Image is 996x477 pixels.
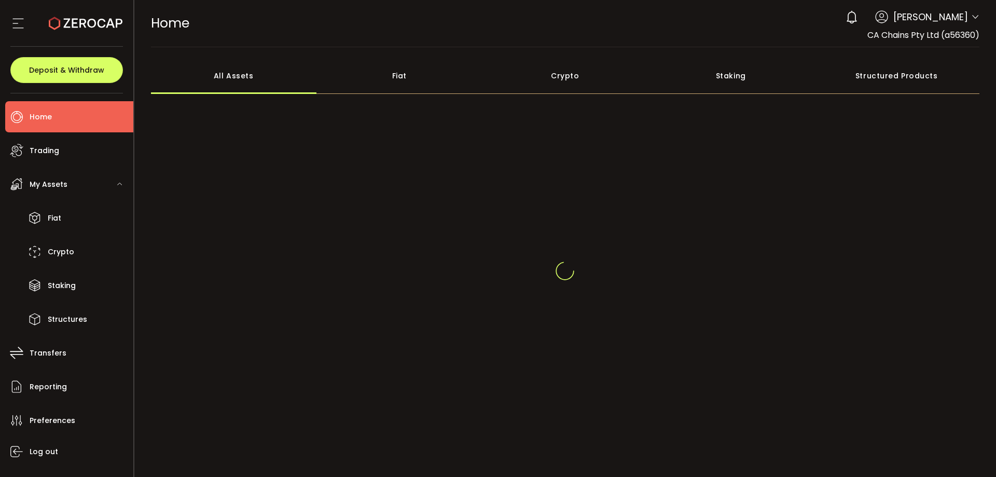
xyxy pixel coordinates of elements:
[893,10,968,24] span: [PERSON_NAME]
[814,58,980,94] div: Structured Products
[30,110,52,125] span: Home
[30,379,67,394] span: Reporting
[48,312,87,327] span: Structures
[648,58,814,94] div: Staking
[867,29,979,41] span: CA Chains Pty Ltd (a56360)
[151,58,317,94] div: All Assets
[482,58,648,94] div: Crypto
[48,278,76,293] span: Staking
[10,57,123,83] button: Deposit & Withdraw
[30,177,67,192] span: My Assets
[30,346,66,361] span: Transfers
[48,244,74,260] span: Crypto
[316,58,482,94] div: Fiat
[30,413,75,428] span: Preferences
[30,143,59,158] span: Trading
[151,14,189,32] span: Home
[30,444,58,459] span: Log out
[48,211,61,226] span: Fiat
[29,66,104,74] span: Deposit & Withdraw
